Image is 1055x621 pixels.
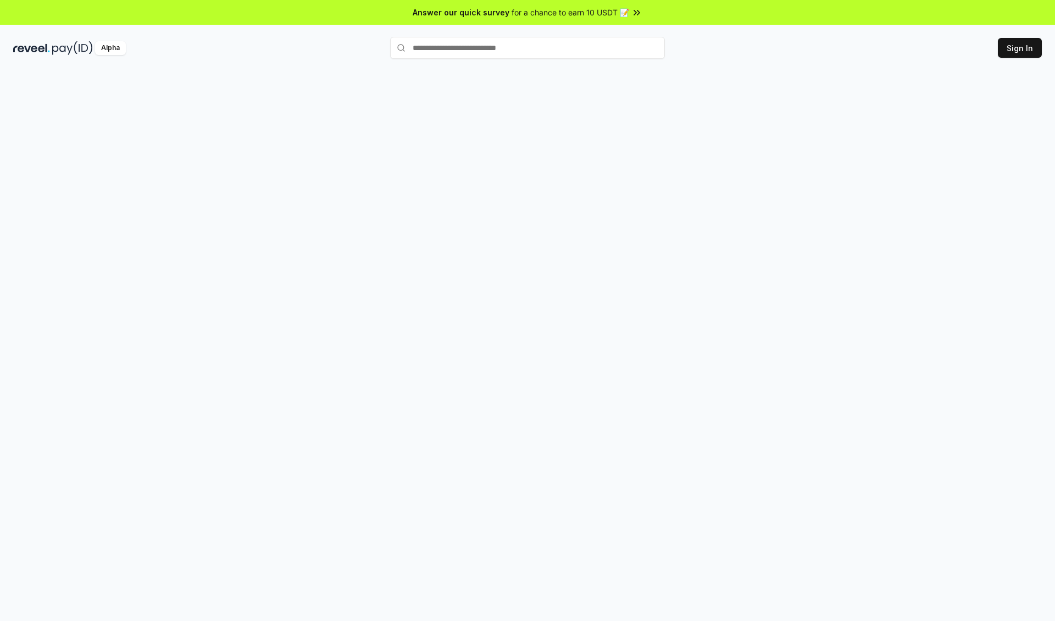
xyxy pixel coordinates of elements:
div: Alpha [95,41,126,55]
img: reveel_dark [13,41,50,55]
button: Sign In [998,38,1042,58]
span: for a chance to earn 10 USDT 📝 [512,7,629,18]
span: Answer our quick survey [413,7,509,18]
img: pay_id [52,41,93,55]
